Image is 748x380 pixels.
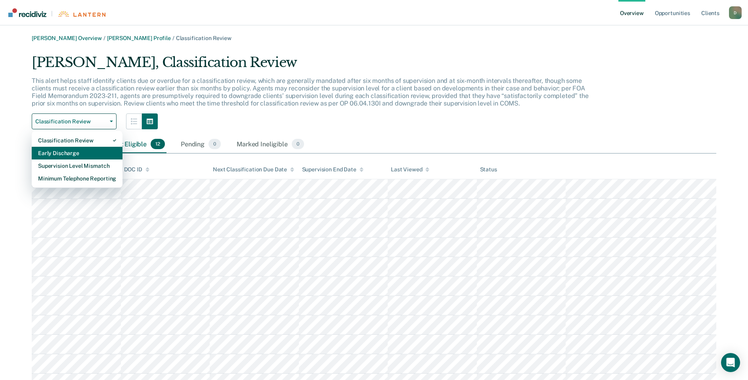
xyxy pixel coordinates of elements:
[176,35,231,41] span: Classification Review
[292,139,304,149] span: 0
[179,136,222,153] div: Pending0
[38,134,116,147] div: Classification Review
[46,10,57,17] span: |
[57,11,105,17] img: Lantern
[209,139,221,149] span: 0
[721,353,740,372] div: Open Intercom Messenger
[124,166,149,173] div: DOC ID
[729,6,742,19] div: D
[151,139,165,149] span: 12
[729,6,742,19] button: Profile dropdown button
[391,166,429,173] div: Last Viewed
[32,35,102,41] a: [PERSON_NAME] Overview
[171,35,176,41] span: /
[32,77,589,107] p: This alert helps staff identify clients due or overdue for a classification review, which are gen...
[38,147,116,159] div: Early Discharge
[101,136,166,153] div: Almost Eligible12
[35,118,107,125] span: Classification Review
[480,166,497,173] div: Status
[107,35,171,41] a: [PERSON_NAME] Profile
[38,159,116,172] div: Supervision Level Mismatch
[235,136,306,153] div: Marked Ineligible0
[302,166,363,173] div: Supervision End Date
[38,172,116,185] div: Minimum Telephone Reporting
[102,35,107,41] span: /
[8,8,46,17] img: Recidiviz
[32,54,593,77] div: [PERSON_NAME], Classification Review
[213,166,294,173] div: Next Classification Due Date
[32,113,117,129] button: Classification Review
